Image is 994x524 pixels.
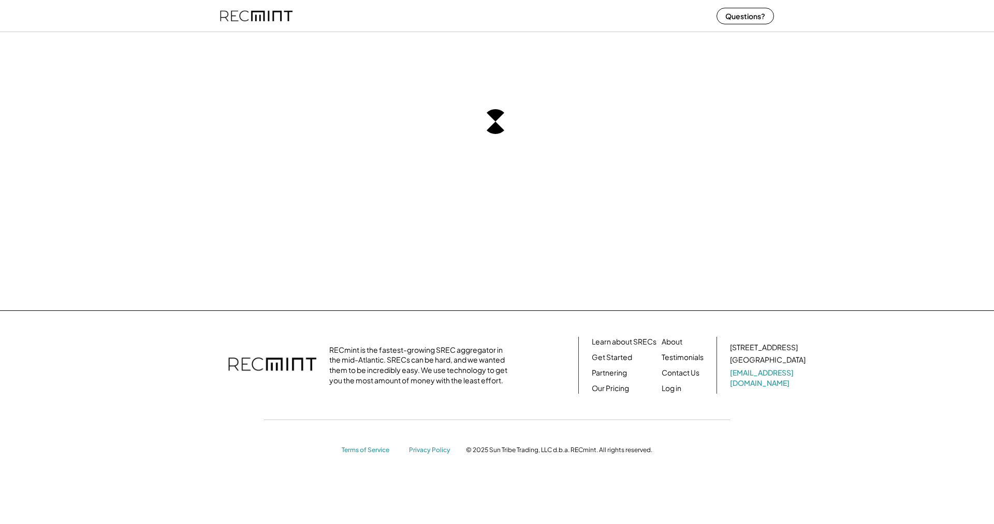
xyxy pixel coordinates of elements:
[329,345,513,385] div: RECmint is the fastest-growing SREC aggregator in the mid-Atlantic. SRECs can be hard, and we wan...
[592,352,632,363] a: Get Started
[662,383,681,394] a: Log in
[662,337,682,347] a: About
[730,368,808,388] a: [EMAIL_ADDRESS][DOMAIN_NAME]
[662,352,704,363] a: Testimonials
[228,347,316,383] img: recmint-logotype%403x.png
[342,446,399,455] a: Terms of Service
[662,368,699,378] a: Contact Us
[717,8,774,24] button: Questions?
[730,355,806,365] div: [GEOGRAPHIC_DATA]
[592,337,656,347] a: Learn about SRECs
[409,446,456,455] a: Privacy Policy
[592,368,627,378] a: Partnering
[592,383,629,394] a: Our Pricing
[220,2,293,29] img: recmint-logotype%403x%20%281%29.jpeg
[466,446,652,454] div: © 2025 Sun Tribe Trading, LLC d.b.a. RECmint. All rights reserved.
[730,342,798,353] div: [STREET_ADDRESS]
